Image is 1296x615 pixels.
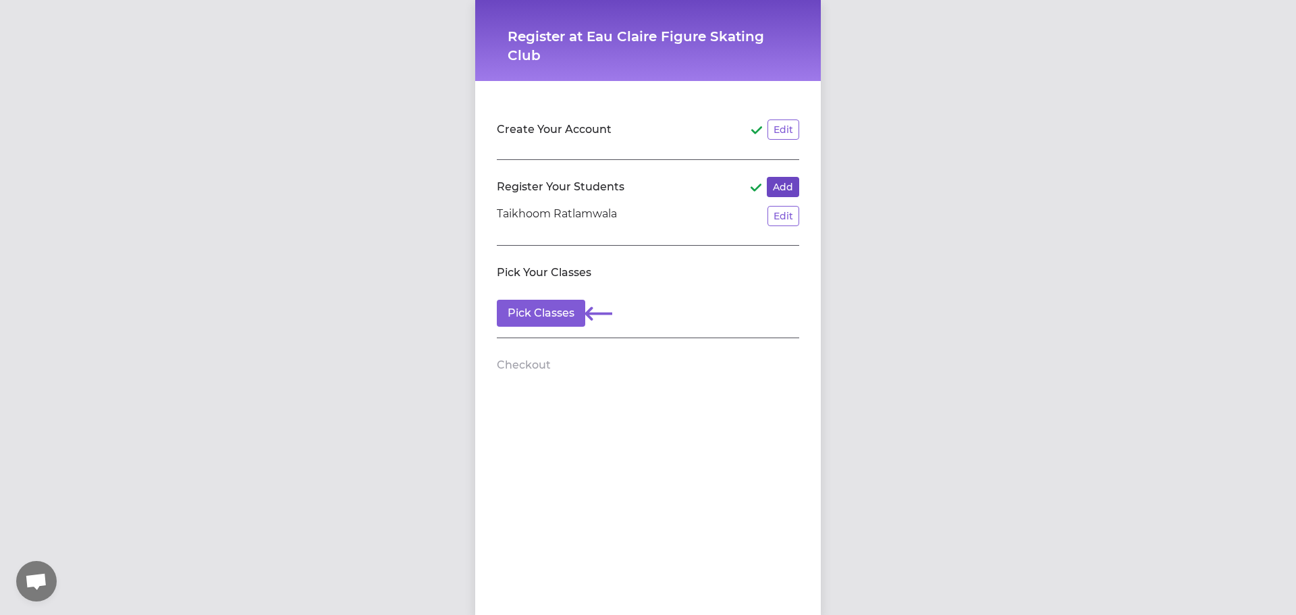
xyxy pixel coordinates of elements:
h1: Register at Eau Claire Figure Skating Club [508,27,788,65]
button: Edit [767,206,799,226]
a: Open chat [16,561,57,601]
h2: Register Your Students [497,179,624,195]
button: Add [767,177,799,197]
h2: Create Your Account [497,122,612,138]
h2: Checkout [497,357,551,373]
h2: Pick Your Classes [497,265,591,281]
p: Taikhoom Ratlamwala [497,206,617,226]
button: Pick Classes [497,300,585,327]
button: Edit [767,119,799,140]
